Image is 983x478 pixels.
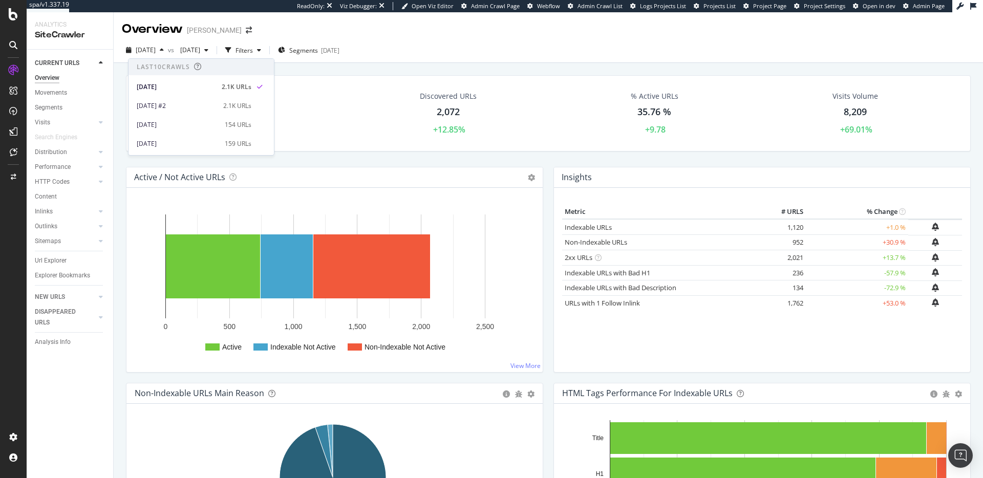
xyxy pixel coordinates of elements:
a: NEW URLS [35,292,96,302]
td: 236 [765,265,806,280]
a: Performance [35,162,96,172]
a: Search Engines [35,132,88,143]
td: -57.9 % [806,265,908,280]
div: +12.85% [433,124,465,136]
div: Outlinks [35,221,57,232]
th: % Change [806,204,908,220]
a: Outlinks [35,221,96,232]
button: Filters [221,42,265,58]
span: Admin Page [913,2,945,10]
button: Segments[DATE] [274,42,344,58]
a: Admin Page [903,2,945,10]
a: Visits [35,117,96,128]
div: bell-plus [932,253,939,262]
div: +9.78 [645,124,666,136]
th: # URLS [765,204,806,220]
a: Indexable URLs with Bad Description [565,283,676,292]
td: 2,021 [765,250,806,266]
a: Analysis Info [35,337,106,347]
div: Performance [35,162,71,172]
span: Logs Projects List [640,2,686,10]
span: Open Viz Editor [412,2,454,10]
a: Logs Projects List [630,2,686,10]
text: H1 [596,470,604,477]
td: -72.9 % [806,280,908,296]
a: Admin Crawl Page [461,2,520,10]
a: Segments [35,102,106,113]
div: ReadOnly: [297,2,325,10]
div: circle-info [930,390,937,398]
td: 1,120 [765,219,806,235]
td: 134 [765,280,806,296]
div: Visits [35,117,50,128]
a: Projects List [694,2,736,10]
span: Projects List [703,2,736,10]
h4: Insights [562,170,592,184]
button: [DATE] [176,42,212,58]
div: gear [527,390,535,398]
div: bell-plus [932,298,939,307]
text: 2,500 [476,322,494,331]
div: bell-plus [932,268,939,276]
text: Active [222,343,242,351]
div: Sitemaps [35,236,61,247]
a: Sitemaps [35,236,96,247]
div: HTML Tags Performance for Indexable URLs [562,388,733,398]
a: Webflow [527,2,560,10]
text: 1,500 [348,322,366,331]
a: 2xx URLs [565,253,592,262]
div: +69.01% [840,124,872,136]
div: bell-plus [932,238,939,246]
div: SiteCrawler [35,29,105,41]
a: Inlinks [35,206,96,217]
a: Non-Indexable URLs [565,237,627,247]
div: Non-Indexable URLs Main Reason [135,388,264,398]
span: Open in dev [863,2,895,10]
div: [DATE] #2 [137,101,217,111]
a: View More [510,361,541,370]
div: Viz Debugger: [340,2,377,10]
a: Overview [35,73,106,83]
a: Project Settings [794,2,845,10]
text: Title [592,434,604,442]
div: Url Explorer [35,255,67,266]
div: Discovered URLs [420,91,477,101]
h4: Active / Not Active URLs [134,170,225,184]
div: Open Intercom Messenger [948,443,973,468]
div: bell-plus [932,284,939,292]
a: CURRENT URLS [35,58,96,69]
div: [DATE] [137,139,219,148]
span: Project Page [753,2,786,10]
a: Indexable URLs [565,223,612,232]
a: Open Viz Editor [401,2,454,10]
div: % Active URLs [631,91,678,101]
a: Indexable URLs with Bad H1 [565,268,650,277]
div: Visits Volume [832,91,878,101]
text: Non-Indexable Not Active [365,343,445,351]
div: NEW URLS [35,292,65,302]
span: Segments [289,46,318,55]
div: [PERSON_NAME] [187,25,242,35]
div: bug [943,390,950,398]
div: Last 10 Crawls [137,62,190,71]
button: [DATE] [122,42,168,58]
th: Metric [562,204,765,220]
text: 0 [164,322,168,331]
a: Open in dev [853,2,895,10]
div: Search Engines [35,132,77,143]
span: Admin Crawl Page [471,2,520,10]
td: 1,762 [765,295,806,311]
div: Filters [236,46,253,55]
a: Distribution [35,147,96,158]
div: [DATE] [137,120,219,129]
a: DISAPPEARED URLS [35,307,96,328]
td: 952 [765,235,806,250]
div: circle-info [503,390,510,398]
div: 154 URLs [225,120,251,129]
span: Webflow [537,2,560,10]
div: Overview [122,20,183,38]
td: +1.0 % [806,219,908,235]
text: 500 [224,322,236,331]
a: Movements [35,88,106,98]
span: Project Settings [804,2,845,10]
